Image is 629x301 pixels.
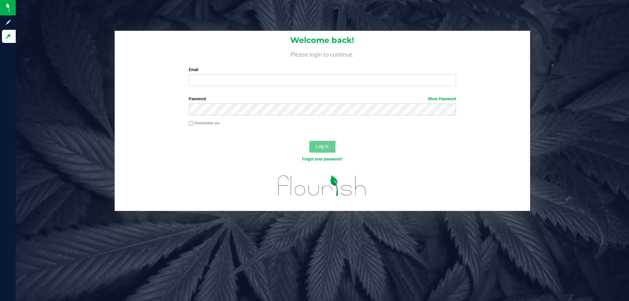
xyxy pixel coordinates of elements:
[115,50,530,58] h4: Please login to continue.
[428,97,456,101] a: Show Password
[302,157,343,161] a: Forgot your password?
[5,19,11,26] inline-svg: Sign up
[5,33,11,40] inline-svg: Log in
[189,121,193,126] input: Remember me
[189,120,219,126] label: Remember me
[316,144,329,149] span: Log In
[115,36,530,45] h1: Welcome back!
[309,141,335,153] button: Log In
[189,67,456,73] label: Email
[270,169,374,202] img: flourish_logo.svg
[189,97,206,101] span: Password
